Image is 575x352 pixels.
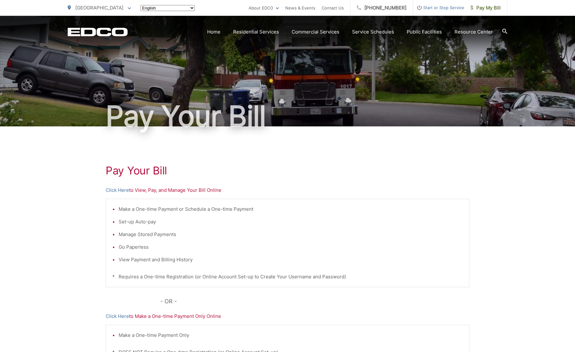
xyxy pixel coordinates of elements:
li: Set-up Auto-pay [119,218,463,226]
li: View Payment and Billing History [119,256,463,264]
a: EDCD logo. Return to the homepage. [68,27,128,36]
a: News & Events [285,4,315,12]
a: About EDCO [249,4,279,12]
li: Make a One-time Payment Only [119,331,463,339]
p: to View, Pay, and Manage Your Bill Online [106,186,469,194]
p: to Make a One-time Payment Only Online [106,313,469,320]
h1: Pay Your Bill [106,164,469,177]
p: * Requires a One-time Registration (or Online Account Set-up to Create Your Username and Password) [112,273,463,281]
a: Commercial Services [292,28,339,36]
a: Home [207,28,220,36]
a: Service Schedules [352,28,394,36]
a: Resource Center [454,28,493,36]
a: Contact Us [322,4,344,12]
a: Residential Services [233,28,279,36]
li: Go Paperless [119,243,463,251]
span: [GEOGRAPHIC_DATA] [75,5,123,11]
li: Make a One-time Payment or Schedule a One-time Payment [119,205,463,213]
a: Click Here [106,313,129,320]
li: Manage Stored Payments [119,231,463,238]
a: Click Here [106,186,129,194]
p: - OR - [160,297,470,306]
a: Public Facilities [407,28,442,36]
span: Pay My Bill [471,4,501,12]
h1: Pay Your Bill [68,100,507,132]
select: Select a language [140,5,195,11]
